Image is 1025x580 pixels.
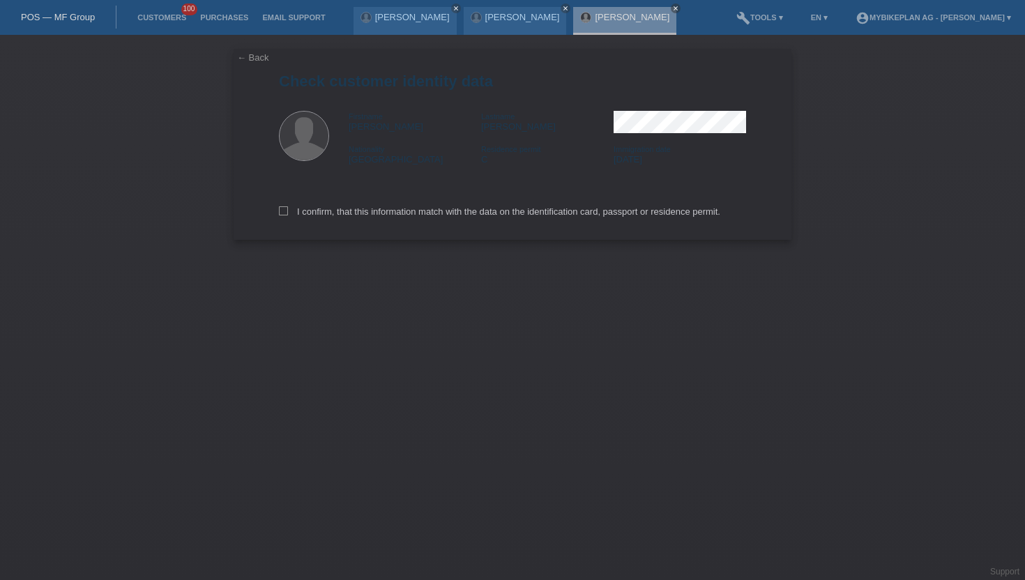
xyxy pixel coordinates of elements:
[671,3,681,13] a: close
[453,5,460,12] i: close
[614,144,746,165] div: [DATE]
[485,12,560,22] a: [PERSON_NAME]
[561,3,570,13] a: close
[856,11,870,25] i: account_circle
[595,12,669,22] a: [PERSON_NAME]
[181,3,198,15] span: 100
[237,52,269,63] a: ← Back
[481,112,515,121] span: Lastname
[481,111,614,132] div: [PERSON_NAME]
[804,13,835,22] a: EN ▾
[614,145,671,153] span: Immigration date
[451,3,461,13] a: close
[849,13,1018,22] a: account_circleMybikeplan AG - [PERSON_NAME] ▾
[481,144,614,165] div: C
[349,145,384,153] span: Nationality
[349,112,383,121] span: Firstname
[130,13,193,22] a: Customers
[990,567,1019,577] a: Support
[349,111,481,132] div: [PERSON_NAME]
[279,72,746,90] h1: Check customer identity data
[672,5,679,12] i: close
[279,206,720,217] label: I confirm, that this information match with the data on the identification card, passport or resi...
[375,12,450,22] a: [PERSON_NAME]
[349,144,481,165] div: [GEOGRAPHIC_DATA]
[729,13,790,22] a: buildTools ▾
[255,13,332,22] a: Email Support
[193,13,255,22] a: Purchases
[21,12,95,22] a: POS — MF Group
[736,11,750,25] i: build
[481,145,541,153] span: Residence permit
[562,5,569,12] i: close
